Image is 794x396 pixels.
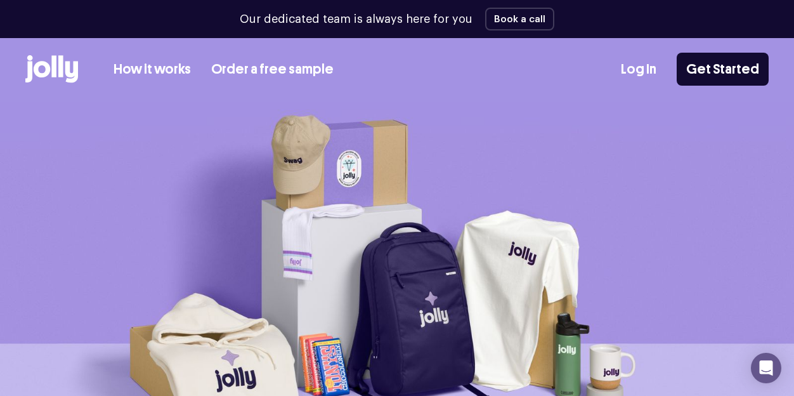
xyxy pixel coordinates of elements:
a: Get Started [677,53,769,86]
button: Book a call [485,8,554,30]
div: Open Intercom Messenger [751,353,781,383]
a: Order a free sample [211,59,334,80]
a: How it works [114,59,191,80]
p: Our dedicated team is always here for you [240,11,472,28]
a: Log In [621,59,656,80]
